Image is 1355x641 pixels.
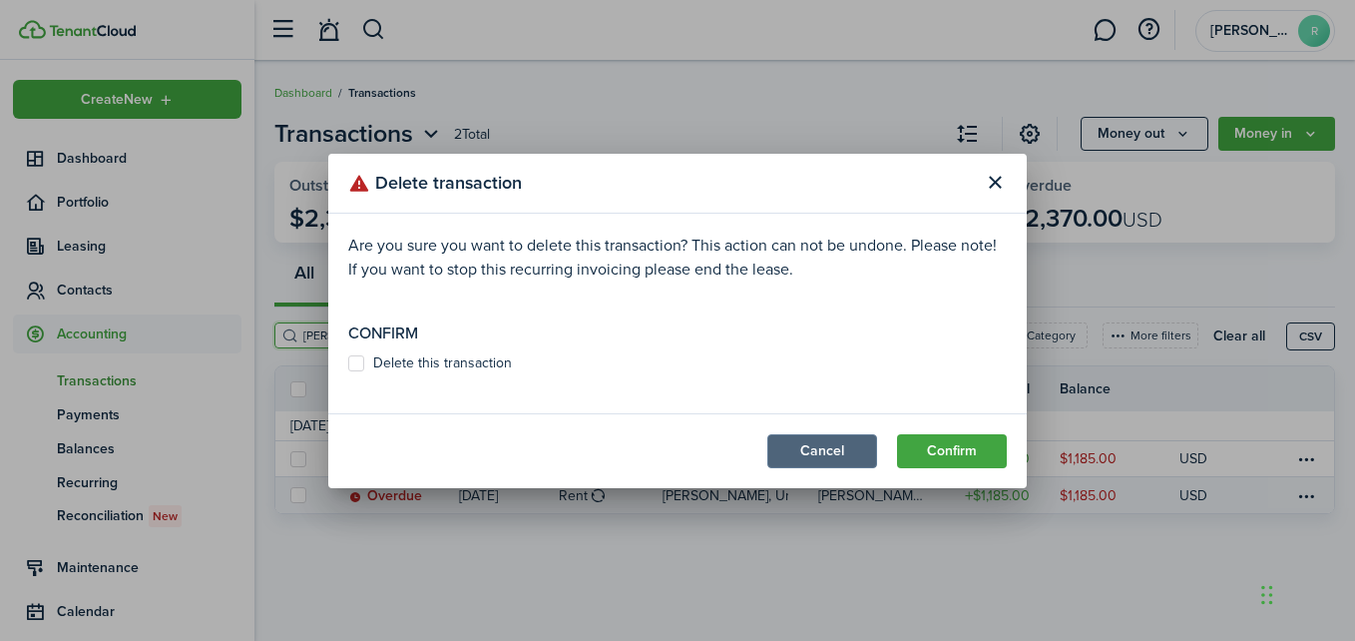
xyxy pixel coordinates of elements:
[348,164,973,203] modal-title: Delete transaction
[1261,565,1273,625] div: Drag
[767,434,877,468] button: Cancel
[1255,545,1355,641] iframe: Chat Widget
[348,355,512,371] label: Delete this transaction
[897,434,1007,468] button: Confirm
[348,321,1007,345] p: Confirm
[348,234,1007,282] p: Are you sure you want to delete this transaction? This action can not be undone. Please note! If ...
[978,166,1012,200] button: Close modal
